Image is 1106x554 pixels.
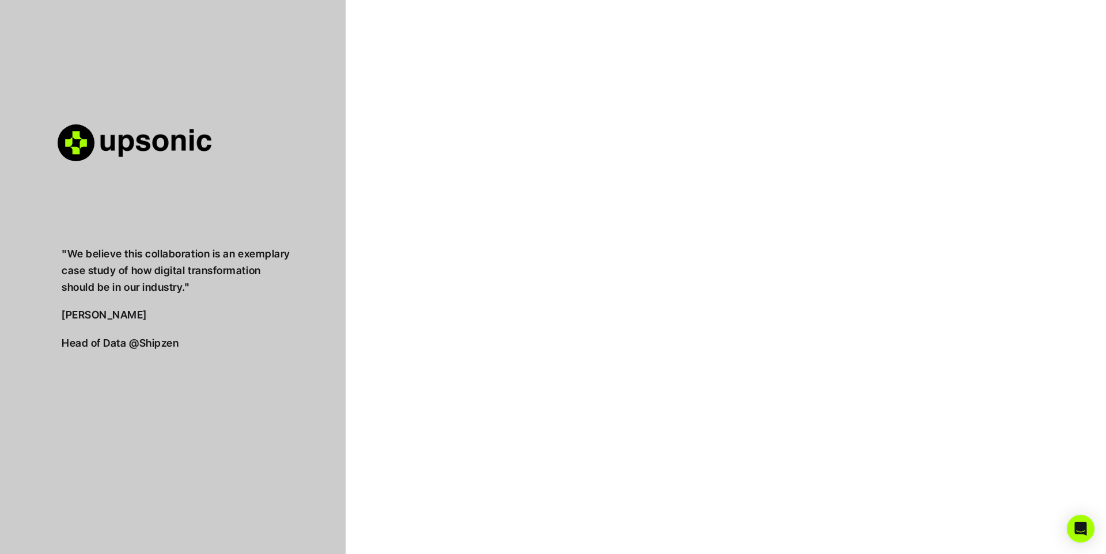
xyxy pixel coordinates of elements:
[62,307,292,324] p: [PERSON_NAME]
[58,124,94,161] img: Logo
[405,179,683,365] iframe: Form
[1067,515,1094,542] div: Open Intercom Messenger
[62,335,292,352] p: Head of Data @Shipzen
[62,246,292,295] p: "We believe this collaboration is an exemplary case study of how digital transformation should be...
